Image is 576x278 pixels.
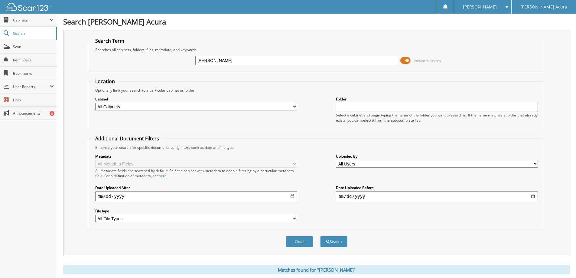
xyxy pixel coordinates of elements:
[63,265,570,274] div: Matches found for "[PERSON_NAME]"
[92,88,541,93] div: Optionally limit your search to a particular cabinet or folder
[95,208,297,214] label: File type
[336,191,538,201] input: end
[13,57,54,63] span: Reminders
[13,31,53,36] span: Search
[463,5,497,9] span: [PERSON_NAME]
[336,96,538,102] label: Folder
[13,97,54,103] span: Help
[336,113,538,123] div: Select a cabinet and begin typing the name of the folder you want to search in. If the name match...
[336,185,538,190] label: Date Uploaded Before
[13,111,54,116] span: Announcements
[95,185,297,190] label: Date Uploaded After
[50,111,54,116] div: 6
[520,5,567,9] span: [PERSON_NAME] Acura
[95,168,297,178] div: All metadata fields are searched by default. Select a cabinet with metadata to enable filtering b...
[6,3,51,11] img: scan123-logo-white.svg
[95,96,297,102] label: Cabinet
[13,71,54,76] span: Bookmarks
[13,44,54,49] span: Scan
[92,47,541,52] div: Searches all cabinets, folders, files, metadata, and keywords
[92,135,162,142] legend: Additional Document Filters
[63,17,570,27] h1: Search [PERSON_NAME] Acura
[159,173,167,178] a: here
[95,154,297,159] label: Metadata
[286,236,313,247] button: Clear
[92,38,127,44] legend: Search Term
[95,191,297,201] input: start
[336,154,538,159] label: Uploaded By
[92,145,541,150] div: Enhance your search for specific documents using filters such as date and file type.
[320,236,347,247] button: Search
[414,58,441,63] span: Advanced Search
[92,78,118,85] legend: Location
[13,18,50,23] span: Cabinets
[13,84,50,89] span: User Reports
